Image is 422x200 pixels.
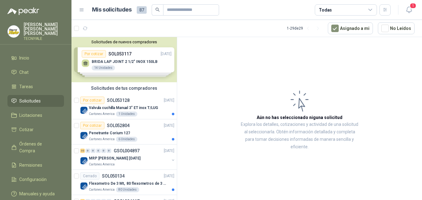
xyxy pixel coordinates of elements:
div: 32 [80,149,85,153]
span: Remisiones [19,162,42,169]
button: No Leídos [378,22,415,34]
div: Solicitudes de tus compradores [71,82,177,94]
p: Cartones America [89,137,115,142]
span: 87 [137,6,147,14]
button: Solicitudes de nuevos compradores [74,40,174,44]
p: Cartones America [89,187,115,192]
button: 1 [403,4,415,16]
h3: Aún no has seleccionado niguna solicitud [257,114,342,121]
p: Valvula cuchilla Manual 3" ET inox T/LUG [89,105,158,111]
p: Penetrante Corium 127 [89,130,130,136]
img: Company Logo [80,157,88,164]
a: Configuración [7,174,64,185]
a: CerradoSOL050134[DATE] Company LogoFlexometro De 3 Mt, 80 flexometros de 3 m Marca TajimaCartones... [71,170,177,195]
a: Inicio [7,52,64,64]
span: Licitaciones [19,112,42,119]
p: Cartones America [89,112,115,117]
span: 1 [410,3,416,9]
img: Company Logo [8,26,20,37]
a: Órdenes de Compra [7,138,64,157]
a: Por cotizarSOL052804[DATE] Company LogoPenetrante Corium 127Cartones America6 Unidades [71,119,177,145]
a: Cotizar [7,124,64,136]
span: Inicio [19,55,29,61]
img: Company Logo [80,132,88,139]
p: SOL052804 [107,123,130,128]
button: Asignado a mi [328,22,373,34]
p: Flexometro De 3 Mt, 80 flexometros de 3 m Marca Tajima [89,181,166,187]
img: Company Logo [80,182,88,190]
span: Chat [19,69,29,76]
p: TECNIYALE [24,37,64,40]
a: Chat [7,66,64,78]
div: 0 [85,149,90,153]
p: MRP [PERSON_NAME] [DATE] [89,155,140,161]
p: Cartones America [89,162,115,167]
div: 1 Unidades [116,112,137,117]
p: Explora los detalles, cotizaciones y actividad de una solicitud al seleccionarla. Obtén informaci... [239,121,360,151]
p: SOL050134 [102,174,125,178]
div: Cerrado [80,172,99,180]
div: 6 Unidades [116,137,137,142]
div: 0 [91,149,95,153]
a: Licitaciones [7,109,64,121]
span: Órdenes de Compra [19,140,58,154]
span: Configuración [19,176,47,183]
div: Por cotizar [80,97,104,104]
h1: Mis solicitudes [92,5,132,14]
div: 1 - 29 de 29 [287,23,323,33]
a: 32 0 0 0 0 0 GSOL004897[DATE] Company LogoMRP [PERSON_NAME] [DATE]Cartones America [80,147,176,167]
div: 0 [107,149,111,153]
span: search [155,7,160,12]
div: 0 [101,149,106,153]
p: [PERSON_NAME] [PERSON_NAME] [PERSON_NAME] [24,22,64,36]
div: Por cotizar [80,122,104,129]
img: Company Logo [80,107,88,114]
img: Logo peakr [7,7,39,15]
span: Manuales y ayuda [19,190,55,197]
div: 80 Unidades [116,187,139,192]
p: GSOL004897 [114,149,140,153]
span: Tareas [19,83,33,90]
a: Tareas [7,81,64,93]
p: [DATE] [164,123,174,129]
div: Solicitudes de nuevos compradoresPor cotizarSOL053117[DATE] BRIDA LAP JOINT 2 1/2" INOX 150LB14 U... [71,37,177,82]
span: Solicitudes [19,98,41,104]
p: SOL053128 [107,98,130,102]
a: Por cotizarSOL053128[DATE] Company LogoValvula cuchilla Manual 3" ET inox T/LUGCartones America1 ... [71,94,177,119]
a: Solicitudes [7,95,64,107]
p: [DATE] [164,98,174,103]
span: Cotizar [19,126,34,133]
a: Manuales y ayuda [7,188,64,200]
div: Todas [319,7,332,13]
div: 0 [96,149,101,153]
p: [DATE] [164,173,174,179]
a: Remisiones [7,159,64,171]
p: [DATE] [164,148,174,154]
